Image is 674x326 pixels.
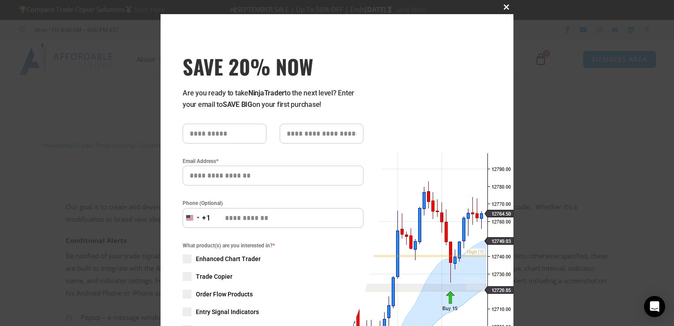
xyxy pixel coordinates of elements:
[196,307,259,316] span: Entry Signal Indicators
[183,157,363,166] label: Email Address
[183,87,363,110] p: Are you ready to take to the next level? Enter your email to on your first purchase!
[183,54,363,79] h3: SAVE 20% NOW
[196,290,253,299] span: Order Flow Products
[183,290,363,299] label: Order Flow Products
[248,89,285,97] strong: NinjaTrader
[183,241,363,250] span: What product(s) are you interested in?
[183,254,363,263] label: Enhanced Chart Trader
[196,254,261,263] span: Enhanced Chart Trader
[202,212,211,224] div: +1
[183,208,211,228] button: Selected country
[183,272,363,281] label: Trade Copier
[644,296,665,317] div: Open Intercom Messenger
[196,272,232,281] span: Trade Copier
[223,100,252,109] strong: SAVE BIG
[183,307,363,316] label: Entry Signal Indicators
[183,199,363,208] label: Phone (Optional)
